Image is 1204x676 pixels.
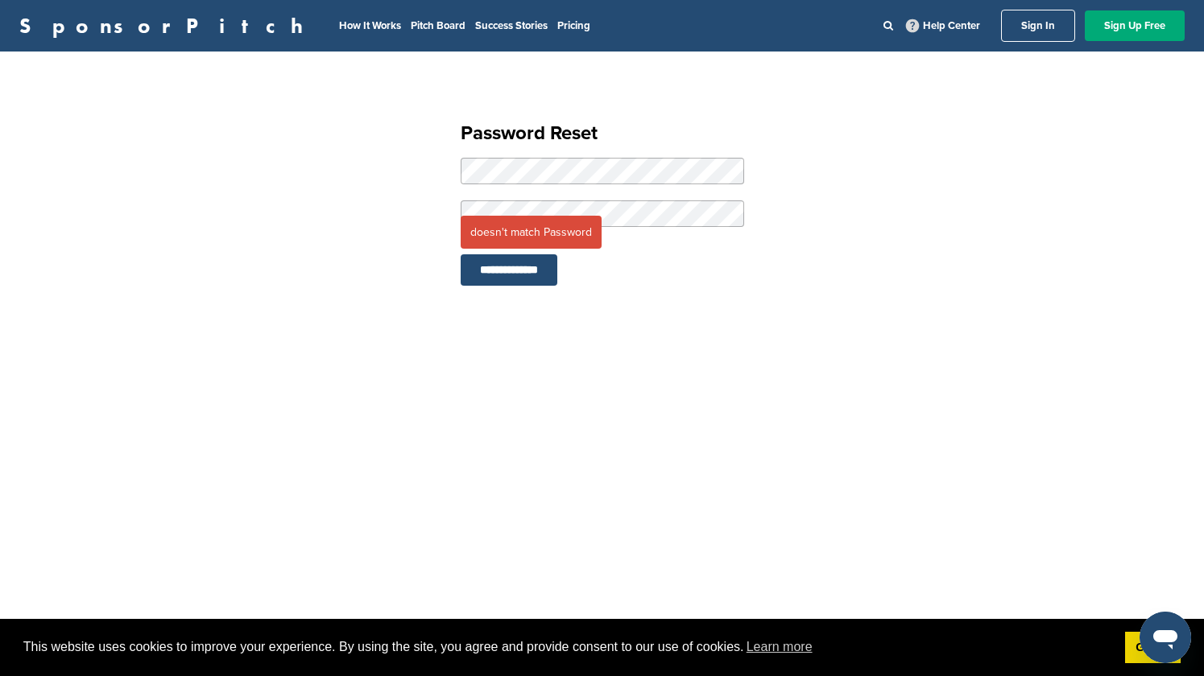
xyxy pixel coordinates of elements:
[339,19,401,32] a: How It Works
[903,16,983,35] a: Help Center
[1125,632,1181,664] a: dismiss cookie message
[475,19,548,32] a: Success Stories
[744,635,815,659] a: learn more about cookies
[1085,10,1185,41] a: Sign Up Free
[1001,10,1075,42] a: Sign In
[461,119,744,148] h1: Password Reset
[411,19,465,32] a: Pitch Board
[1140,612,1191,663] iframe: Button to launch messaging window
[19,15,313,36] a: SponsorPitch
[461,216,602,249] span: doesn't match Password
[23,635,1112,659] span: This website uses cookies to improve your experience. By using the site, you agree and provide co...
[557,19,590,32] a: Pricing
